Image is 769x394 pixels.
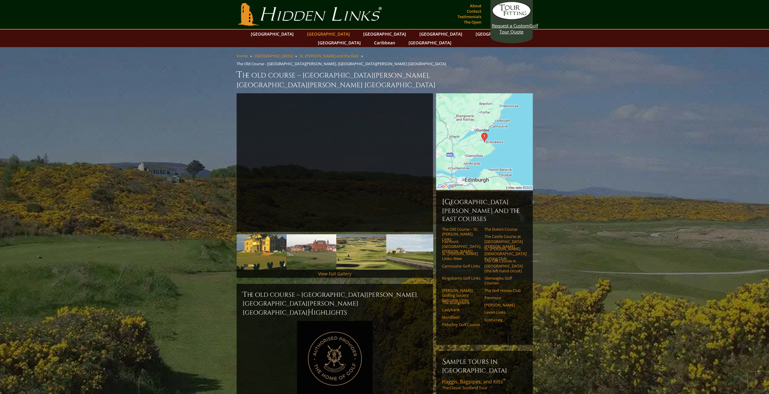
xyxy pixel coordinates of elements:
[254,53,293,59] a: [GEOGRAPHIC_DATA]
[248,30,297,38] a: [GEOGRAPHIC_DATA]
[484,258,523,273] a: The Old Course in [GEOGRAPHIC_DATA] (the left-hand circuit)
[484,317,523,322] a: Scotscraig
[442,227,480,242] a: The Old Course – St. [PERSON_NAME] Links
[442,197,527,223] h6: [GEOGRAPHIC_DATA][PERSON_NAME] and the East Courses
[318,271,351,277] a: View Full Gallery
[371,38,398,47] a: Caribbean
[416,30,465,38] a: [GEOGRAPHIC_DATA]
[484,288,523,293] a: The Golf House Club
[299,53,359,59] a: St. [PERSON_NAME] and the East
[484,246,523,261] a: St. [PERSON_NAME] [DEMOGRAPHIC_DATA]’ Putting Club
[484,295,523,300] a: Panmure
[304,30,353,38] a: [GEOGRAPHIC_DATA]
[442,307,480,312] a: Ladybank
[237,69,533,90] h1: The Old Course – [GEOGRAPHIC_DATA][PERSON_NAME], [GEOGRAPHIC_DATA][PERSON_NAME] [GEOGRAPHIC_DATA]
[442,288,480,303] a: [PERSON_NAME] Golfing Society Balcomie Links
[442,357,527,375] h6: Sample Tours in [GEOGRAPHIC_DATA]
[442,239,480,254] a: Fairmont [GEOGRAPHIC_DATA][PERSON_NAME]
[484,310,523,315] a: Leven Links
[406,38,454,47] a: [GEOGRAPHIC_DATA]
[315,38,364,47] a: [GEOGRAPHIC_DATA]
[442,264,480,268] a: Carnoustie Golf Links
[473,30,522,38] a: [GEOGRAPHIC_DATA]
[468,2,483,10] a: About
[237,53,248,59] a: Home
[465,7,483,15] a: Contact
[492,2,531,35] a: Request a CustomGolf Tour Quote
[442,378,506,385] span: Haggis, Bagpipes, and Kilts
[484,276,523,286] a: Gleneagles Golf Courses
[308,308,314,317] span: H
[484,303,523,307] a: [PERSON_NAME]
[462,18,483,26] a: The Open
[442,315,480,320] a: Monifieth
[243,290,427,317] h2: The Old Course – [GEOGRAPHIC_DATA][PERSON_NAME], [GEOGRAPHIC_DATA][PERSON_NAME] [GEOGRAPHIC_DATA]...
[436,93,533,190] img: Google Map of St Andrews Links, St Andrews, United Kingdom
[492,23,529,29] span: Request a Custom
[456,12,483,21] a: Testimonials
[442,322,480,327] a: Pitlochry Golf Course
[442,378,527,390] a: Haggis, Bagpipes, and Kilts™The Classic Scotland Tour
[442,251,480,261] a: St. [PERSON_NAME] Links–New
[503,378,506,383] sup: ™
[237,61,448,66] li: The Old Course - [GEOGRAPHIC_DATA][PERSON_NAME], [GEOGRAPHIC_DATA][PERSON_NAME] [GEOGRAPHIC_DATA]
[360,30,409,38] a: [GEOGRAPHIC_DATA]
[442,300,480,305] a: The Blairgowrie
[442,276,480,280] a: Kingsbarns Golf Links
[484,234,523,249] a: The Castle Course at [GEOGRAPHIC_DATA][PERSON_NAME]
[484,227,523,232] a: The Duke’s Course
